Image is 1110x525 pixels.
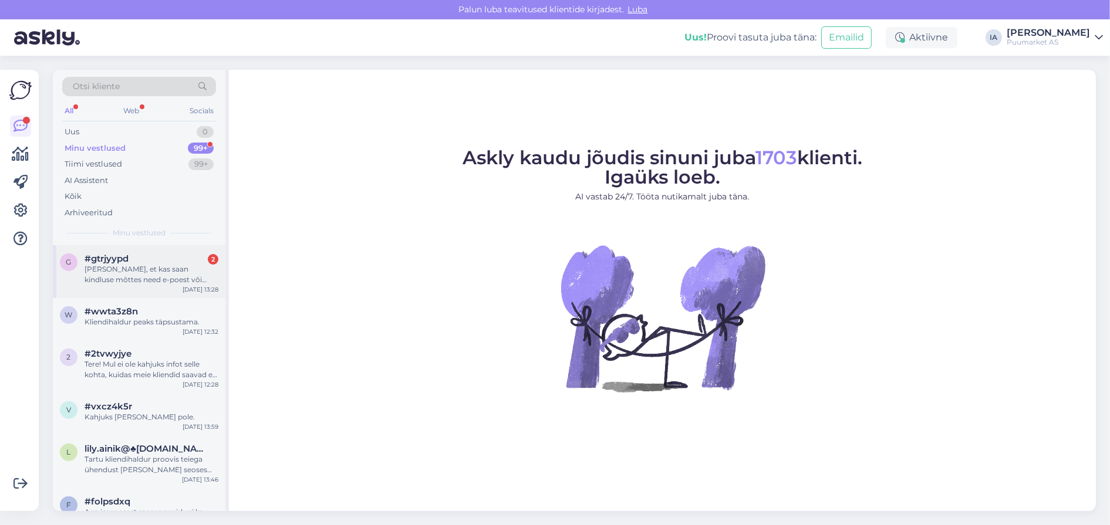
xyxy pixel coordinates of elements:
span: l [67,448,71,456]
button: Emailid [821,26,872,49]
div: IA [986,29,1002,46]
a: [PERSON_NAME]Puumarket AS [1007,28,1103,47]
span: Luba [625,4,652,15]
div: Kõik [65,191,82,202]
div: Uus [65,126,79,138]
div: AI Assistent [65,175,108,187]
div: Kahjuks [PERSON_NAME] pole. [85,412,218,422]
span: 2 [67,353,71,361]
div: Minu vestlused [65,143,126,154]
div: Socials [187,103,216,118]
div: Kliendihaldur peaks täpsustama. [85,317,218,327]
span: g [66,258,72,266]
div: [PERSON_NAME], et kas saan kindluse mõttes need e-poest või kohapeal [PERSON_NAME]-homme ära tell... [85,264,218,285]
div: Tere! Mul ei ole kahjuks infot selle kohta, kuidas meie kliendid saavad e-arveid tellida. Edastan... [85,359,218,380]
span: Minu vestlused [113,228,166,238]
div: All [62,103,76,118]
span: 1703 [755,146,797,169]
span: lily.ainik@♣mail.ee [85,443,207,454]
img: No Chat active [557,212,768,424]
div: Tartu kliendihaldur proovis teiega ühendust [PERSON_NAME] seoses tellimusega, aga ei saanud teid ... [85,454,218,475]
div: Aktiivne [886,27,957,48]
div: 2 [208,254,218,265]
div: [PERSON_NAME] [1007,28,1090,38]
div: Puumarket AS [1007,38,1090,47]
b: Uus! [684,32,707,43]
div: 0 [197,126,214,138]
div: [DATE] 12:28 [183,380,218,389]
span: #wwta3z8n [85,306,138,317]
span: w [65,310,73,319]
p: AI vastab 24/7. Tööta nutikamalt juba täna. [463,191,862,203]
img: Askly Logo [9,79,32,101]
span: f [66,500,71,509]
div: [DATE] 13:59 [183,422,218,431]
span: #gtrjyypd [85,253,129,264]
span: Otsi kliente [73,80,120,93]
div: [DATE] 13:46 [182,475,218,484]
div: Arhiveeritud [65,207,113,219]
span: #2tvwyjye [85,348,131,359]
div: 99+ [188,158,214,170]
span: #vxcz4k5r [85,401,132,412]
span: Askly kaudu jõudis sinuni juba klienti. Igaüks loeb. [463,146,862,188]
div: Tiimi vestlused [65,158,122,170]
div: 99+ [188,143,214,154]
span: v [66,405,71,414]
span: #folpsdxq [85,496,130,507]
div: [DATE] 12:32 [183,327,218,336]
div: Proovi tasuta juba täna: [684,31,817,45]
div: Web [122,103,142,118]
div: [DATE] 13:28 [183,285,218,294]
